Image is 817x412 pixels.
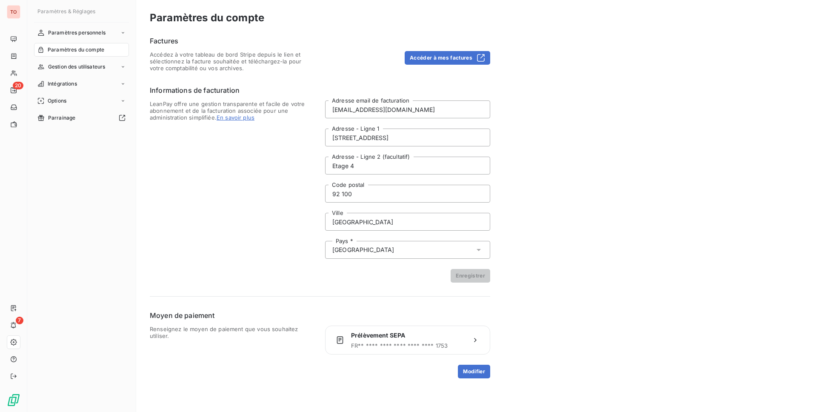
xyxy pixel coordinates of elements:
[7,393,20,407] img: Logo LeanPay
[34,43,129,57] a: Paramètres du compte
[34,111,129,125] a: Parrainage
[48,97,66,105] span: Options
[48,29,106,37] span: Paramètres personnels
[332,246,394,254] span: [GEOGRAPHIC_DATA]
[16,317,23,324] span: 7
[7,5,20,19] div: TO
[150,36,490,46] h6: Factures
[150,310,490,320] h6: Moyen de paiement
[48,63,106,71] span: Gestion des utilisateurs
[351,331,464,340] span: Prélèvement SEPA
[325,157,490,175] input: placeholder
[150,51,315,72] span: Accédez à votre tableau de bord Stripe depuis le lien et sélectionnez la facture souhaitée et tél...
[217,114,254,121] span: En savoir plus
[150,100,315,283] span: LeanPay offre une gestion transparente et facile de votre abonnement et de la facturation associé...
[48,80,77,88] span: Intégrations
[13,82,23,89] span: 20
[150,10,803,26] h3: Paramètres du compte
[150,85,490,95] h6: Informations de facturation
[37,8,95,14] span: Paramètres & Réglages
[325,213,490,231] input: placeholder
[405,51,490,65] button: Accéder à mes factures
[150,326,315,378] span: Renseignez le moyen de paiement que vous souhaitez utiliser.
[458,365,490,378] button: Modifier
[451,269,490,283] button: Enregistrer
[788,383,808,403] iframe: Intercom live chat
[325,100,490,118] input: placeholder
[325,185,490,203] input: placeholder
[48,46,104,54] span: Paramètres du compte
[48,114,76,122] span: Parrainage
[325,129,490,146] input: placeholder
